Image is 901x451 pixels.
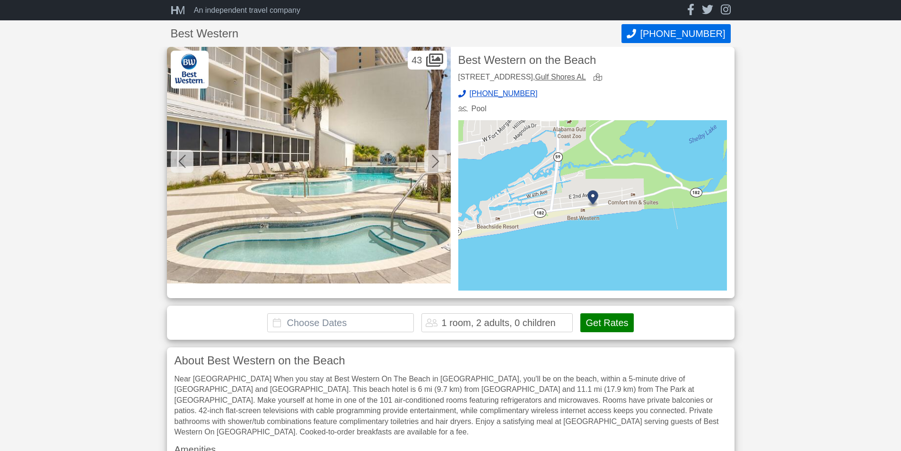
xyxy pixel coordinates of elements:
[702,4,713,17] a: twitter
[535,73,586,81] a: Gulf Shores AL
[167,47,451,283] img: Outdoor pool
[176,4,183,17] span: M
[171,4,176,17] span: H
[408,51,446,70] div: 43
[580,313,633,332] button: Get Rates
[640,28,725,39] span: [PHONE_NUMBER]
[721,4,731,17] a: instagram
[594,73,606,82] a: view map
[458,54,727,66] h2: Best Western on the Beach
[441,318,555,327] div: 1 room, 2 adults, 0 children
[470,90,538,97] span: [PHONE_NUMBER]
[458,105,487,113] div: Pool
[267,313,414,332] input: Choose Dates
[621,24,730,43] button: Call
[171,5,190,16] a: HM
[458,73,586,82] div: [STREET_ADDRESS],
[687,4,694,17] a: facebook
[171,51,209,88] img: Best Western
[458,120,727,291] img: map
[175,355,727,366] h3: About Best Western on the Beach
[175,374,727,437] div: Near [GEOGRAPHIC_DATA] When you stay at Best Western On The Beach in [GEOGRAPHIC_DATA], you'll be...
[171,28,622,39] h1: Best Western
[194,7,300,14] div: An independent travel company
